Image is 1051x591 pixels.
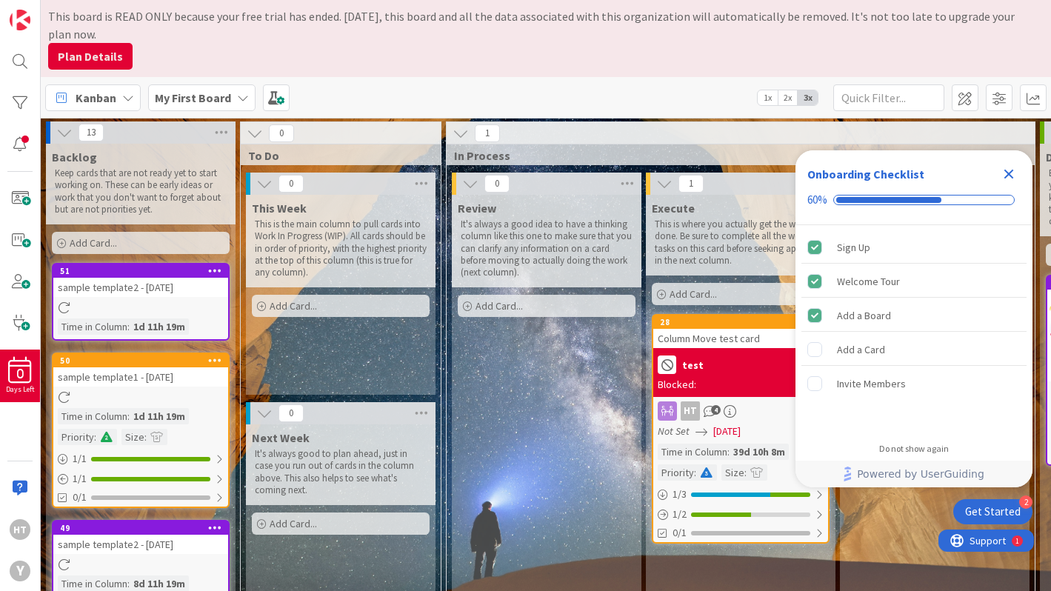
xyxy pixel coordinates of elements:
[730,444,789,460] div: 39d 10h 8m
[655,218,827,267] p: This is where you actually get the work done. Be sure to complete all the work and tasks on this ...
[658,444,727,460] div: Time in Column
[837,238,870,256] div: Sign Up
[837,273,900,290] div: Welcome Tour
[73,451,87,467] span: 1 / 1
[673,525,687,541] span: 0/1
[682,360,704,370] b: test
[60,355,228,366] div: 50
[653,315,828,348] div: 28Column Move test card
[807,165,924,183] div: Onboarding Checklist
[795,461,1032,487] div: Footer
[248,148,422,163] span: To Do
[837,341,885,358] div: Add a Card
[76,89,116,107] span: Kanban
[801,231,1027,264] div: Sign Up is complete.
[278,404,304,422] span: 0
[53,264,228,297] div: 51sample template2 - [DATE]
[653,401,828,421] div: ht
[53,354,228,387] div: 50sample template1 - [DATE]
[681,401,700,421] div: ht
[53,354,228,367] div: 50
[58,408,127,424] div: Time in Column
[31,2,67,20] span: Support
[801,265,1027,298] div: Welcome Tour is complete.
[673,487,687,502] span: 1 / 3
[658,377,696,393] div: Blocked:
[52,150,97,164] span: Backlog
[270,299,317,313] span: Add Card...
[60,266,228,276] div: 51
[694,464,696,481] span: :
[48,7,1021,43] div: This board is READ ONLY because your free trial has ended. [DATE], this board and all the data as...
[713,424,741,439] span: [DATE]
[270,517,317,530] span: Add Card...
[795,150,1032,487] div: Checklist Container
[673,507,687,522] span: 1 / 2
[252,201,307,216] span: This Week
[476,299,523,313] span: Add Card...
[53,367,228,387] div: sample template1 - [DATE]
[475,124,500,142] span: 1
[55,167,227,216] p: Keep cards that are not ready yet to start working on. These can be early ideas or work that you ...
[711,405,721,415] span: 4
[758,90,778,105] span: 1x
[60,523,228,533] div: 49
[10,519,30,540] div: ht
[58,318,127,335] div: Time in Column
[965,504,1021,519] div: Get Started
[801,299,1027,332] div: Add a Board is complete.
[660,317,828,327] div: 28
[658,424,690,438] i: Not Set
[953,499,1032,524] div: Open Get Started checklist, remaining modules: 2
[48,43,133,70] button: Plan Details
[454,148,1016,163] span: In Process
[70,236,117,250] span: Add Card...
[79,124,104,141] span: 13
[144,429,147,445] span: :
[155,90,231,105] b: My First Board
[670,287,717,301] span: Add Card...
[73,490,87,505] span: 0/1
[879,443,949,455] div: Do not show again
[653,315,828,329] div: 28
[807,193,1021,207] div: Checklist progress: 60%
[16,369,24,379] span: 0
[53,278,228,297] div: sample template2 - [DATE]
[10,561,30,581] div: y
[653,485,828,504] div: 1/3
[653,329,828,348] div: Column Move test card
[127,318,130,335] span: :
[795,225,1032,433] div: Checklist items
[678,175,704,193] span: 1
[857,465,984,483] span: Powered by UserGuiding
[461,218,633,278] p: It's always a good idea to have a thinking column like this one to make sure that you can clarify...
[801,367,1027,400] div: Invite Members is incomplete.
[53,521,228,554] div: 49sample template2 - [DATE]
[94,429,96,445] span: :
[53,521,228,535] div: 49
[252,430,310,445] span: Next Week
[53,535,228,554] div: sample template2 - [DATE]
[58,429,94,445] div: Priority
[278,175,304,193] span: 0
[653,505,828,524] div: 1/2
[458,201,496,216] span: Review
[53,470,228,488] div: 1/1
[77,6,81,18] div: 1
[803,461,1025,487] a: Powered by UserGuiding
[837,375,906,393] div: Invite Members
[127,408,130,424] span: :
[744,464,747,481] span: :
[721,464,744,481] div: Size
[53,450,228,468] div: 1/1
[997,162,1021,186] div: Close Checklist
[255,448,427,496] p: It's always good to plan ahead, just in case you run out of cards in the column above. This also ...
[130,408,189,424] div: 1d 11h 19m
[658,464,694,481] div: Priority
[484,175,510,193] span: 0
[801,333,1027,366] div: Add a Card is incomplete.
[269,124,294,142] span: 0
[833,84,944,111] input: Quick Filter...
[778,90,798,105] span: 2x
[837,307,891,324] div: Add a Board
